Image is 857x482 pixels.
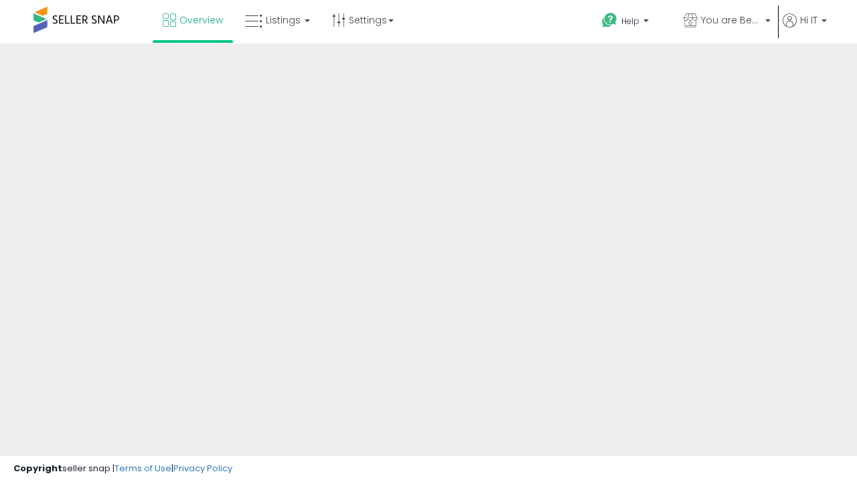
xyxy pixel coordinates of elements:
i: Get Help [601,12,618,29]
a: Terms of Use [114,462,171,475]
a: Hi IT [783,13,827,44]
span: You are Beautiful ([GEOGRAPHIC_DATA]) [701,13,761,27]
a: Privacy Policy [173,462,232,475]
div: seller snap | | [13,463,232,475]
span: Overview [179,13,223,27]
a: Help [591,2,672,44]
span: Hi IT [800,13,817,27]
span: Listings [266,13,301,27]
span: Help [621,15,639,27]
strong: Copyright [13,462,62,475]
